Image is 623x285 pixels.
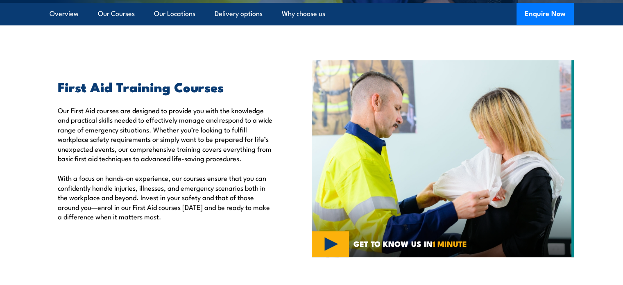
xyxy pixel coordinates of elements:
[58,81,274,92] h2: First Aid Training Courses
[282,3,325,25] a: Why choose us
[98,3,135,25] a: Our Courses
[517,3,574,25] button: Enquire Now
[58,173,274,221] p: With a focus on hands-on experience, our courses ensure that you can confidently handle injuries,...
[353,240,467,247] span: GET TO KNOW US IN
[312,60,574,257] img: Fire & Safety Australia deliver Health and Safety Representatives Training Courses – HSR Training
[215,3,263,25] a: Delivery options
[50,3,79,25] a: Overview
[154,3,195,25] a: Our Locations
[433,237,467,249] strong: 1 MINUTE
[58,105,274,163] p: Our First Aid courses are designed to provide you with the knowledge and practical skills needed ...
